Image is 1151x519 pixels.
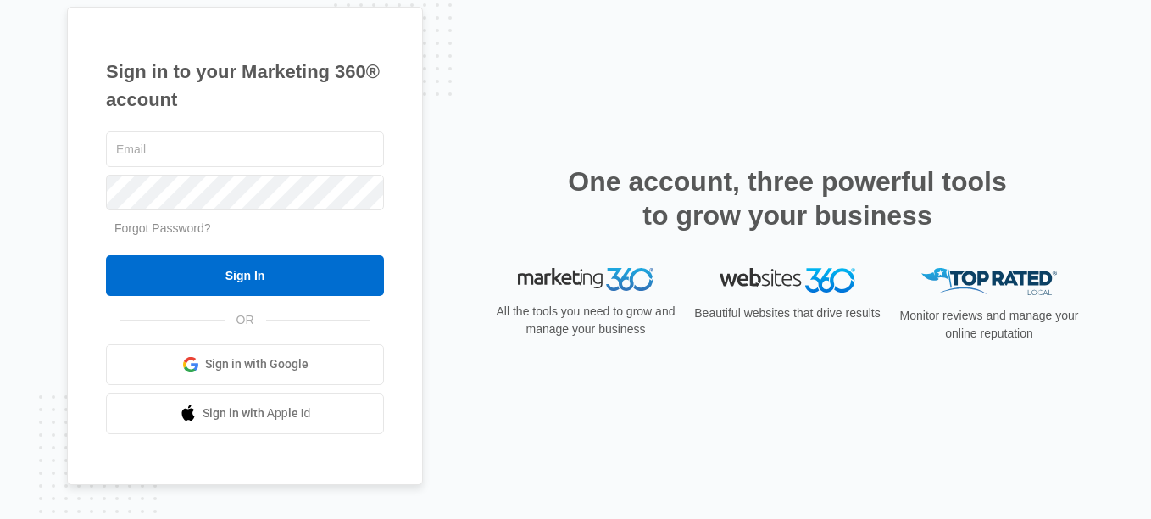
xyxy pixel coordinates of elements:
[203,405,311,422] span: Sign in with Apple Id
[106,393,384,434] a: Sign in with Apple Id
[563,165,1012,232] h2: One account, three powerful tools to grow your business
[106,131,384,167] input: Email
[921,268,1057,296] img: Top Rated Local
[106,58,384,114] h1: Sign in to your Marketing 360® account
[692,304,882,322] p: Beautiful websites that drive results
[225,311,266,329] span: OR
[106,344,384,385] a: Sign in with Google
[106,255,384,296] input: Sign In
[518,268,653,292] img: Marketing 360
[894,307,1084,343] p: Monitor reviews and manage your online reputation
[720,268,855,293] img: Websites 360
[205,355,309,373] span: Sign in with Google
[114,221,211,235] a: Forgot Password?
[491,303,681,338] p: All the tools you need to grow and manage your business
